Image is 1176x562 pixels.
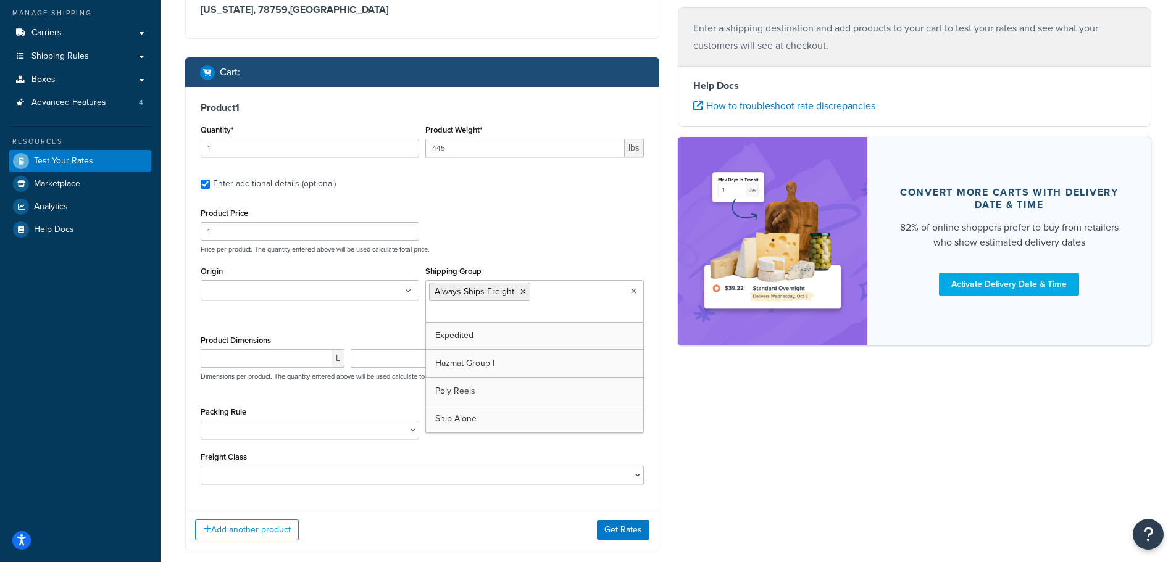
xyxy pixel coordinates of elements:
a: Hazmat Group I [426,350,643,377]
a: Activate Delivery Date & Time [939,273,1079,296]
span: Boxes [31,75,56,85]
span: Marketplace [34,179,80,189]
h3: Product 1 [201,102,644,114]
a: Marketplace [9,173,151,195]
label: Quantity* [201,125,233,134]
div: Convert more carts with delivery date & time [897,186,1122,211]
span: Help Docs [34,225,74,235]
span: Poly Reels [435,384,475,397]
h3: [US_STATE], 78759 , [GEOGRAPHIC_DATA] [201,4,644,16]
h4: Help Docs [693,78,1136,93]
div: Resources [9,136,151,147]
span: Advanced Features [31,97,106,108]
p: Enter a shipping destination and add products to your cart to test your rates and see what your c... [693,20,1136,54]
span: Test Your Rates [34,156,93,167]
img: feature-image-ddt-36eae7f7280da8017bfb280eaccd9c446f90b1fe08728e4019434db127062ab4.png [696,155,849,327]
a: Ship Alone [426,405,643,432]
div: 82% of online shoppers prefer to buy from retailers who show estimated delivery dates [897,220,1122,250]
p: Price per product. The quantity entered above will be used calculate total price. [198,245,647,254]
span: Shipping Rules [31,51,89,62]
label: Origin [201,267,223,276]
label: Shipping Group [425,267,482,276]
a: Help Docs [9,218,151,241]
span: lbs [625,139,644,157]
a: Shipping Rules [9,45,151,68]
a: Advanced Features4 [9,91,151,114]
div: Enter additional details (optional) [213,175,336,192]
input: 0 [201,139,419,157]
span: Always Ships Freight [435,285,514,298]
label: Product Price [201,209,248,218]
a: Analytics [9,196,151,218]
span: Hazmat Group I [435,357,494,370]
div: Manage Shipping [9,8,151,19]
input: 0.00 [425,139,625,157]
li: Advanced Features [9,91,151,114]
button: Open Resource Center [1133,519,1164,550]
span: Ship Alone [435,412,477,425]
a: Test Your Rates [9,150,151,172]
label: Product Weight* [425,125,482,134]
span: L [332,349,344,368]
span: 4 [139,97,143,108]
a: Poly Reels [426,378,643,405]
label: Packing Rule [201,407,246,416]
a: How to troubleshoot rate discrepancies [693,99,875,113]
a: Boxes [9,68,151,91]
span: Analytics [34,202,68,212]
label: Product Dimensions [201,336,271,345]
input: Enter additional details (optional) [201,180,210,189]
h2: Cart : [220,67,240,78]
a: Carriers [9,22,151,44]
a: Expedited [426,322,643,349]
span: Expedited [435,329,473,342]
button: Get Rates [597,520,649,540]
span: Carriers [31,28,62,38]
label: Freight Class [201,452,247,461]
button: Add another product [195,519,299,540]
p: Dimensions per product. The quantity entered above will be used calculate total volume. [198,372,456,381]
